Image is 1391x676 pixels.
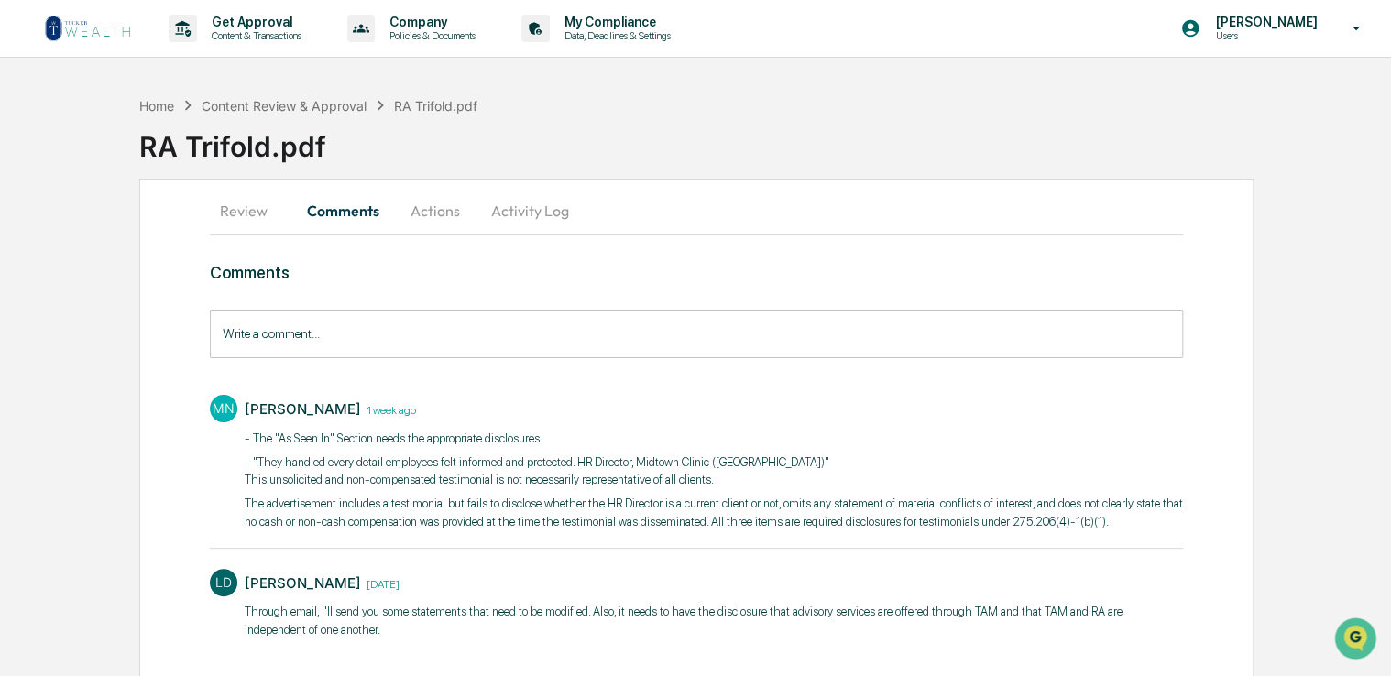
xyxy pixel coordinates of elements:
[11,258,123,291] a: 🔎Data Lookup
[550,29,680,42] p: Data, Deadlines & Settings
[44,14,132,43] img: logo
[202,98,367,114] div: Content Review & Approval
[394,189,476,233] button: Actions
[1200,15,1326,29] p: [PERSON_NAME]
[210,569,237,596] div: LD
[476,189,584,233] button: Activity Log
[197,29,311,42] p: Content & Transactions
[210,189,1184,233] div: secondary tabs example
[197,15,311,29] p: Get Approval
[245,400,361,418] div: [PERSON_NAME]
[361,401,416,417] time: Monday, September 29, 2025 at 9:32:42 AM MDT
[18,140,51,173] img: 1746055101610-c473b297-6a78-478c-a979-82029cc54cd1
[1332,616,1382,665] iframe: Open customer support
[210,395,237,422] div: MN
[550,15,680,29] p: My Compliance
[182,311,222,324] span: Pylon
[292,189,394,233] button: Comments
[18,38,334,68] p: How can we help?
[245,603,1184,638] p: ​Through email, I'll send you some statements that need to be modified. Also, it needs to have th...
[37,231,118,249] span: Preclearance
[37,266,115,284] span: Data Lookup
[18,233,33,247] div: 🖐️
[245,495,1184,530] p: The advertisement includes a testimonial but fails to disclose whether the HR Director is a curre...
[375,15,485,29] p: Company
[245,574,361,592] div: [PERSON_NAME]
[62,158,232,173] div: We're available if you need us!
[210,263,1184,282] h3: Comments
[245,453,1184,489] p: - "They handled every detail employees felt informed and protected. HR Director, Midtown Clinic (...
[133,233,148,247] div: 🗄️
[1200,29,1326,42] p: Users
[151,231,227,249] span: Attestations
[375,29,485,42] p: Policies & Documents
[245,430,1184,448] p: - The "As Seen In" Section needs the appropriate disclosures​.
[312,146,334,168] button: Start new chat
[62,140,301,158] div: Start new chat
[394,98,477,114] div: RA Trifold.pdf
[139,98,174,114] div: Home
[139,115,1391,163] div: RA Trifold.pdf
[210,189,292,233] button: Review
[11,224,126,256] a: 🖐️Preclearance
[18,267,33,282] div: 🔎
[126,224,235,256] a: 🗄️Attestations
[129,310,222,324] a: Powered byPylon
[361,575,400,591] time: Wednesday, September 24, 2025 at 10:34:27 AM MDT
